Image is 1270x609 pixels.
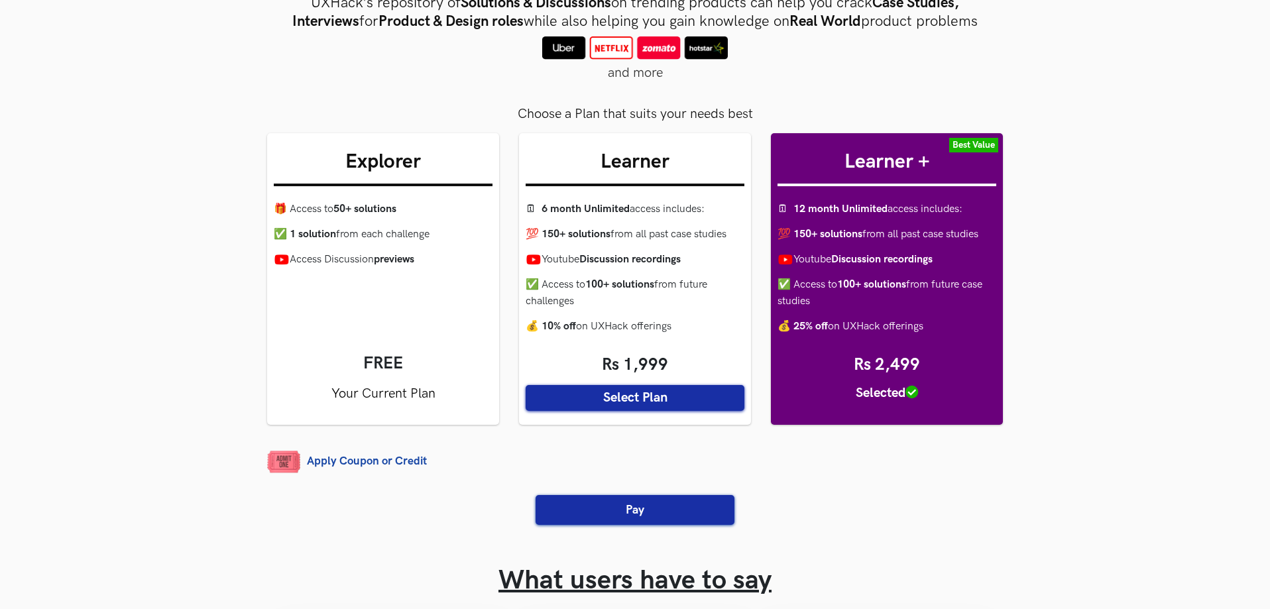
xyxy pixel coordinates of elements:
[778,318,996,335] li: on UXHack offerings
[526,318,542,334] span: 💰
[274,254,290,265] img: Youtube icon
[526,201,542,217] span: 🗓
[778,385,996,402] span: Selected
[274,149,492,186] h3: Explorer
[778,276,996,309] li: Access to from future case studies
[267,99,1003,123] div: Choose a Plan that suits your needs best
[789,13,861,30] strong: Real World
[277,565,993,596] h1: What users have to say
[526,254,542,265] img: Youtube icon
[579,253,681,266] strong: Discussion recordings
[778,276,793,292] span: ✅
[949,138,998,152] label: Best Value
[778,355,996,375] span: Rs 2,499
[526,276,744,309] li: Access to from future challenges
[778,318,793,334] span: 💰
[274,251,492,268] li: Access Discussion
[793,228,862,241] strong: 150+ solutions
[526,318,744,335] li: on UXHack offerings
[374,253,414,266] strong: previews
[542,228,610,241] strong: 150+ solutions
[267,445,993,478] a: Apply Coupon or Credit
[526,226,542,242] span: 💯
[526,385,744,411] button: Select Plan
[274,226,290,242] span: ✅
[274,353,492,374] span: FREE
[778,201,793,217] span: 🗓
[526,251,744,268] li: Youtube
[274,226,492,243] li: from each challenge
[831,253,933,266] strong: Discussion recordings
[526,149,744,186] h3: Learner
[778,254,793,265] img: Youtube icon
[778,226,793,242] span: 💯
[793,203,888,215] strong: 12 month Unlimited
[331,386,435,402] span: Your Current Plan
[526,201,744,217] li: access includes :
[778,226,996,243] li: from all past case studies
[542,36,728,60] img: sample-icons.png
[793,320,828,333] strong: 25% off
[378,13,524,30] strong: Product & Design roles
[267,36,1003,63] div: and more
[267,445,300,478] img: admitone.png
[542,203,630,215] strong: 6 month Unlimited
[333,203,396,215] strong: 50+ solutions
[585,278,654,291] strong: 100+ solutions
[526,276,542,292] span: ✅
[274,201,492,217] li: Access to
[526,355,744,375] span: Rs 1,999
[778,149,996,186] h3: Learner +
[290,228,336,241] strong: 1 solution
[778,251,996,268] li: Youtube
[536,495,734,525] button: Pay
[542,320,576,333] strong: 10% off
[274,201,290,217] span: 🎁
[837,278,906,291] strong: 100+ solutions
[526,226,744,243] li: from all past case studies
[778,201,996,217] li: access includes :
